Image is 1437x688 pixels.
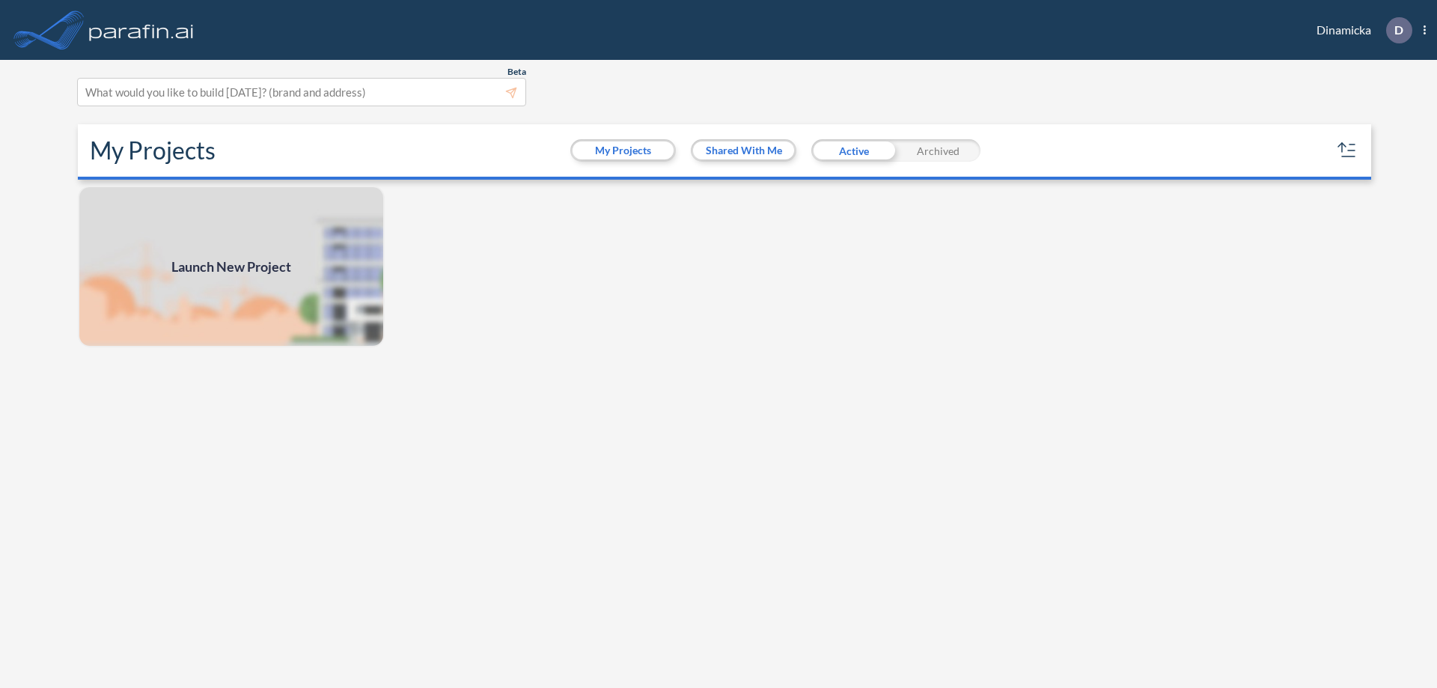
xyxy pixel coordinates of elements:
[896,139,980,162] div: Archived
[507,66,526,78] span: Beta
[1294,17,1426,43] div: Dinamicka
[573,141,674,159] button: My Projects
[171,257,291,277] span: Launch New Project
[78,186,385,347] a: Launch New Project
[90,136,216,165] h2: My Projects
[811,139,896,162] div: Active
[86,15,197,45] img: logo
[78,186,385,347] img: add
[693,141,794,159] button: Shared With Me
[1335,138,1359,162] button: sort
[1394,23,1403,37] p: D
